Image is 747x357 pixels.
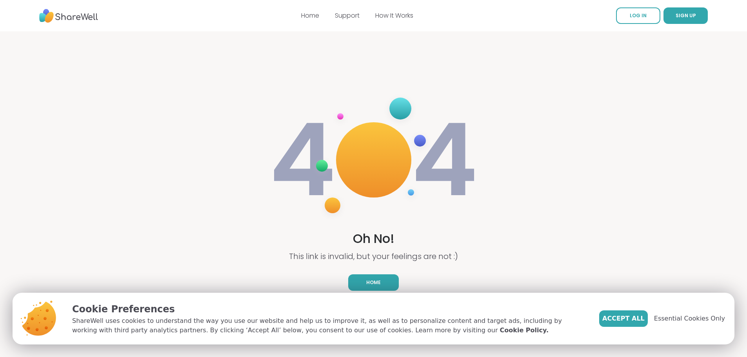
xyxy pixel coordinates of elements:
[616,7,660,24] a: LOG IN
[269,90,478,230] img: 404
[289,251,458,262] p: This link is invalid, but your feelings are not :)
[630,12,647,19] span: LOG IN
[72,302,587,316] p: Cookie Preferences
[366,279,381,286] span: Home
[602,314,645,323] span: Accept All
[72,316,587,335] p: ShareWell uses cookies to understand the way you use our website and help us to improve it, as we...
[39,5,98,27] img: ShareWell Nav Logo
[301,11,319,20] a: Home
[348,274,399,291] a: Home
[335,11,360,20] a: Support
[663,7,708,24] button: SIGN UP
[599,310,648,327] button: Accept All
[500,326,549,335] a: Cookie Policy.
[353,230,394,248] h1: Oh No!
[375,11,413,20] a: How It Works
[676,12,696,19] span: SIGN UP
[654,314,725,323] span: Essential Cookies Only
